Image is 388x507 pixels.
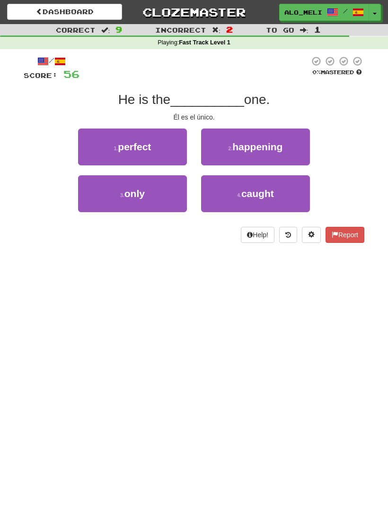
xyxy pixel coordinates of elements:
[212,26,220,33] span: :
[232,141,282,152] span: happening
[56,26,96,34] span: Correct
[136,4,251,20] a: Clozemaster
[170,92,244,107] span: __________
[118,92,171,107] span: He is the
[343,8,348,14] span: /
[7,4,122,20] a: Dashboard
[228,146,232,151] small: 2 .
[237,192,241,198] small: 4 .
[244,92,270,107] span: one.
[279,4,369,21] a: Alo_Meli-31 /
[309,69,364,76] div: Mastered
[24,112,364,122] div: Él es el único.
[101,26,110,33] span: :
[241,188,274,199] span: caught
[226,25,233,34] span: 2
[118,141,151,152] span: perfect
[201,129,310,165] button: 2.happening
[300,26,309,33] span: :
[115,25,122,34] span: 9
[201,175,310,212] button: 4.caught
[326,227,364,243] button: Report
[266,26,294,34] span: To go
[284,8,322,17] span: Alo_Meli-31
[120,192,124,198] small: 3 .
[78,175,187,212] button: 3.only
[114,146,118,151] small: 1 .
[155,26,206,34] span: Incorrect
[314,25,321,34] span: 1
[241,227,274,243] button: Help!
[124,188,145,199] span: only
[279,227,297,243] button: Round history (alt+y)
[63,68,79,80] span: 56
[179,39,230,46] strong: Fast Track Level 1
[312,69,321,75] span: 0 %
[78,129,187,165] button: 1.perfect
[24,56,79,68] div: /
[24,71,58,79] span: Score:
